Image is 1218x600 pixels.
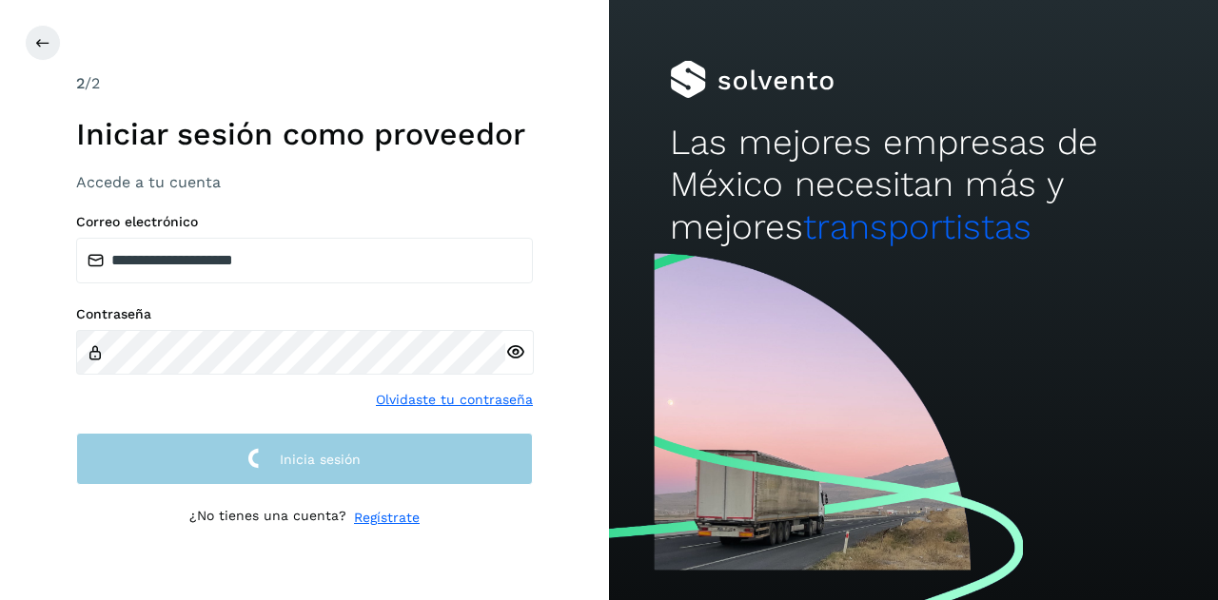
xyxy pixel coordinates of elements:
p: ¿No tienes una cuenta? [189,508,346,528]
a: Regístrate [354,508,420,528]
h1: Iniciar sesión como proveedor [76,116,533,152]
a: Olvidaste tu contraseña [376,390,533,410]
span: Inicia sesión [280,453,361,466]
h2: Las mejores empresas de México necesitan más y mejores [670,122,1157,248]
h3: Accede a tu cuenta [76,173,533,191]
span: 2 [76,74,85,92]
div: /2 [76,72,533,95]
label: Correo electrónico [76,214,533,230]
span: transportistas [803,206,1031,247]
button: Inicia sesión [76,433,533,485]
label: Contraseña [76,306,533,322]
